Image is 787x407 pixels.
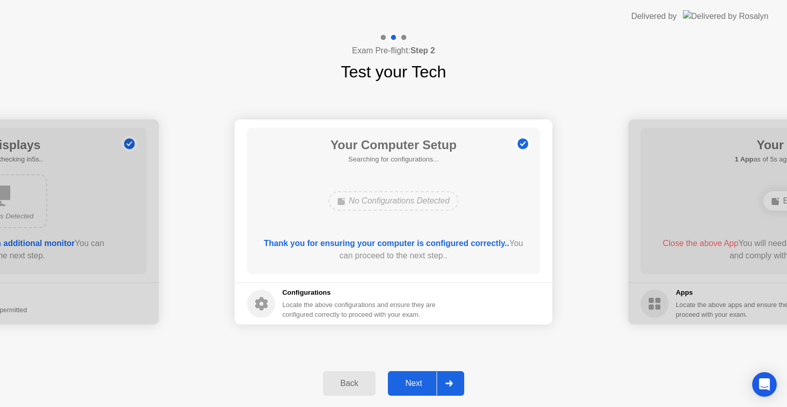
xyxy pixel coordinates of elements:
b: Thank you for ensuring your computer is configured correctly.. [264,239,509,248]
h1: Your Computer Setup [330,136,457,154]
h4: Exam Pre-flight: [352,45,435,57]
h1: Test your Tech [341,59,446,84]
button: Back [323,371,376,396]
div: Back [326,379,372,388]
img: Delivered by Rosalyn [683,10,769,22]
button: Next [388,371,464,396]
div: You can proceed to the next step.. [262,237,526,262]
div: Next [391,379,437,388]
div: Locate the above configurations and ensure they are configured correctly to proceed with your exam. [282,300,438,319]
b: Step 2 [410,46,435,55]
div: Delivered by [631,10,677,23]
h5: Searching for configurations... [330,154,457,165]
div: No Configurations Detected [328,191,459,211]
div: Open Intercom Messenger [752,372,777,397]
h5: Configurations [282,288,438,298]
